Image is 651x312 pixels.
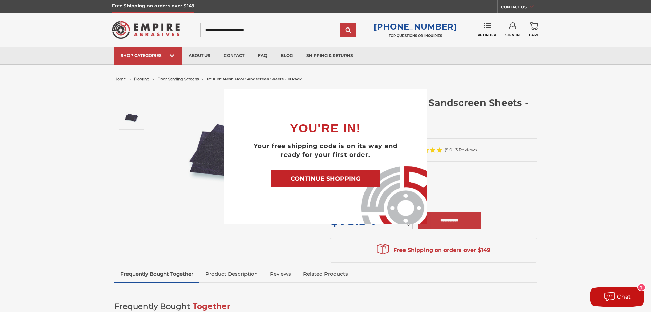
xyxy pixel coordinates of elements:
span: Chat [617,294,631,300]
button: Close dialog [418,91,425,98]
button: CONTINUE SHOPPING [271,170,380,187]
span: YOU'RE IN! [290,122,361,135]
button: Chat [590,287,644,307]
span: Your free shipping code is on its way and ready for your first order. [254,142,397,159]
div: 1 [638,284,645,291]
